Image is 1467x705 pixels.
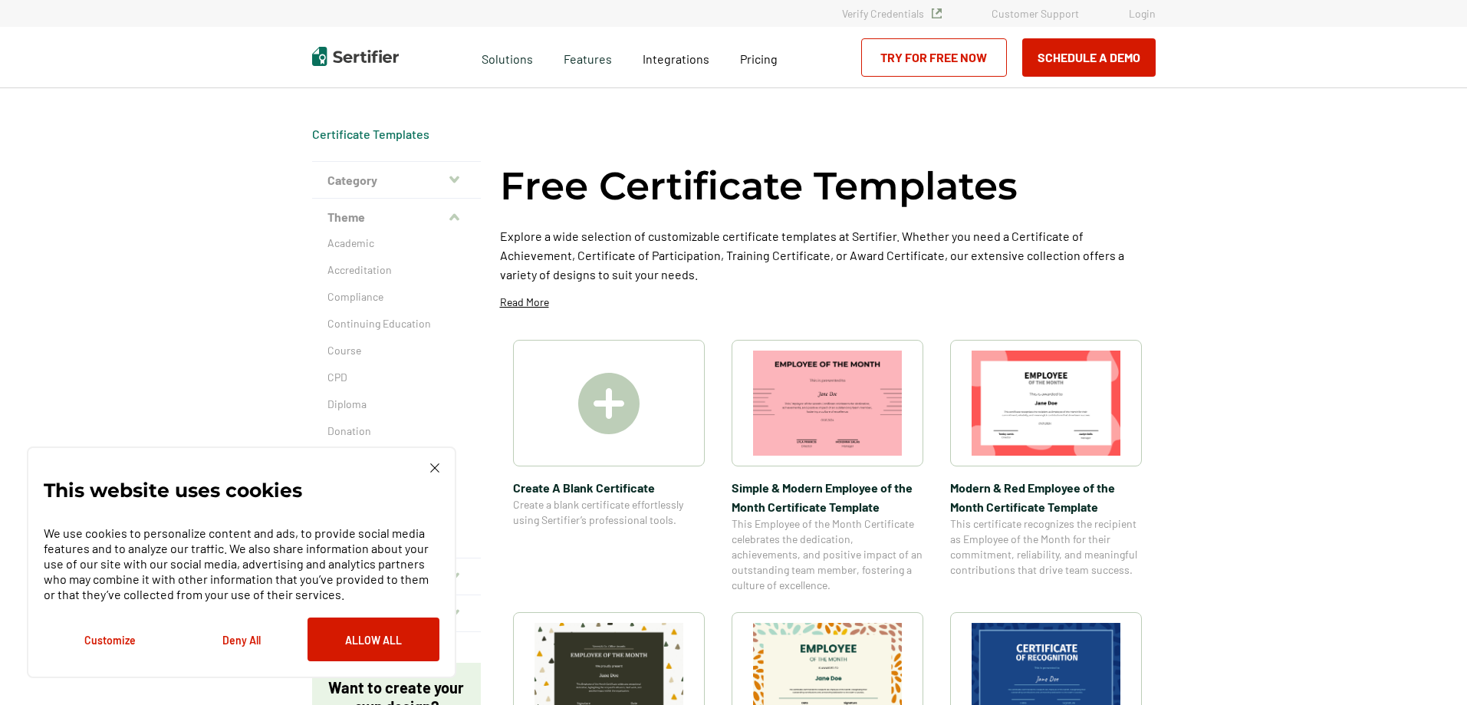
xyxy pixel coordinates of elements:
a: Certificate Templates [312,127,429,141]
a: CPD [327,370,465,385]
p: We use cookies to personalize content and ads, to provide social media features and to analyze ou... [44,525,439,602]
span: Integrations [643,51,709,66]
span: Pricing [740,51,778,66]
button: Allow All [308,618,439,661]
h1: Free Certificate Templates [500,161,1018,211]
span: This certificate recognizes the recipient as Employee of the Month for their commitment, reliabil... [950,516,1142,578]
a: Integrations [643,48,709,67]
a: Login [1129,7,1156,20]
span: Features [564,48,612,67]
iframe: Chat Widget [1390,631,1467,705]
img: Sertifier | Digital Credentialing Platform [312,47,399,66]
img: Simple & Modern Employee of the Month Certificate Template [753,351,902,456]
a: Try for Free Now [861,38,1007,77]
button: Category [312,162,481,199]
a: Customer Support [992,7,1079,20]
a: Continuing Education [327,316,465,331]
div: Theme [312,236,481,558]
img: Verified [932,8,942,18]
span: Modern & Red Employee of the Month Certificate Template [950,478,1142,516]
a: Donation [327,423,465,439]
img: Cookie Popup Close [430,463,439,473]
span: Simple & Modern Employee of the Month Certificate Template [732,478,923,516]
button: Schedule a Demo [1022,38,1156,77]
button: Theme [312,199,481,236]
img: Modern & Red Employee of the Month Certificate Template [972,351,1120,456]
span: Create a blank certificate effortlessly using Sertifier’s professional tools. [513,497,705,528]
p: Read More [500,295,549,310]
a: Diploma [327,397,465,412]
a: Verify Credentials [842,7,942,20]
p: Explore a wide selection of customizable certificate templates at Sertifier. Whether you need a C... [500,226,1156,284]
span: Certificate Templates [312,127,429,142]
p: This website uses cookies [44,483,302,498]
span: Create A Blank Certificate [513,478,705,497]
img: Create A Blank Certificate [578,373,640,434]
a: Accreditation [327,262,465,278]
a: Academic [327,236,465,251]
a: Pricing [740,48,778,67]
a: Modern & Red Employee of the Month Certificate TemplateModern & Red Employee of the Month Certifi... [950,340,1142,593]
span: This Employee of the Month Certificate celebrates the dedication, achievements, and positive impa... [732,516,923,593]
button: Deny All [176,618,308,661]
a: Compliance [327,289,465,305]
button: Customize [44,618,176,661]
span: Solutions [482,48,533,67]
a: Course [327,343,465,358]
div: Breadcrumb [312,127,429,142]
a: Simple & Modern Employee of the Month Certificate TemplateSimple & Modern Employee of the Month C... [732,340,923,593]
